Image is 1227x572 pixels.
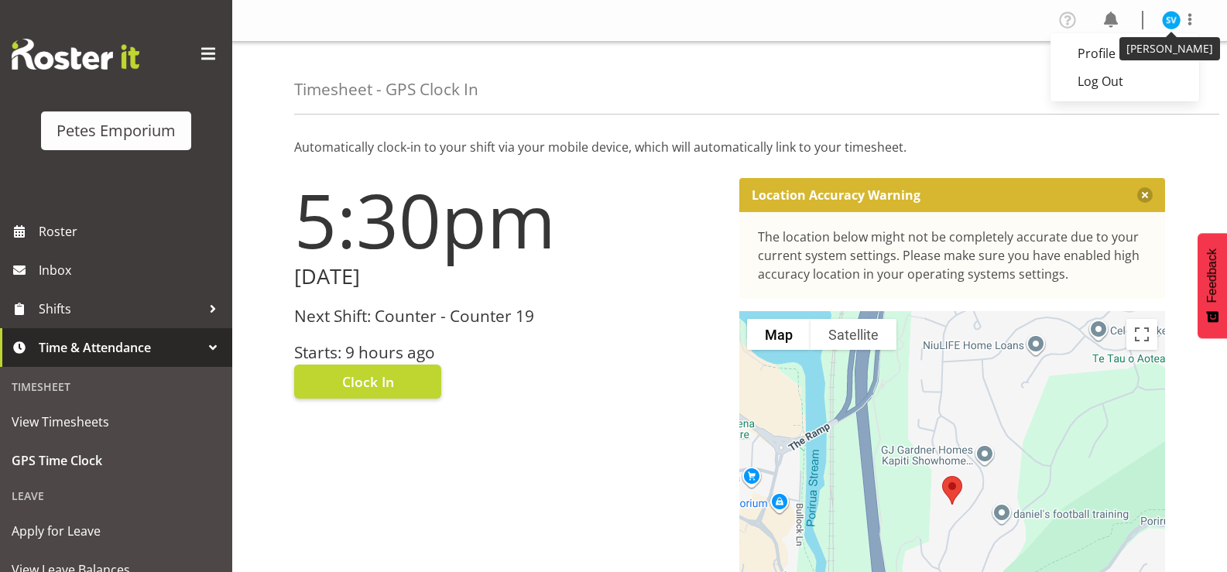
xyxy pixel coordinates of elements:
[294,344,721,361] h3: Starts: 9 hours ago
[57,119,176,142] div: Petes Emporium
[1205,248,1219,303] span: Feedback
[12,39,139,70] img: Rosterit website logo
[294,178,721,262] h1: 5:30pm
[294,307,721,325] h3: Next Shift: Counter - Counter 19
[4,480,228,512] div: Leave
[1050,39,1199,67] a: Profile
[1050,67,1199,95] a: Log Out
[1198,233,1227,338] button: Feedback - Show survey
[758,228,1147,283] div: The location below might not be completely accurate due to your current system settings. Please m...
[4,371,228,402] div: Timesheet
[1162,11,1181,29] img: sasha-vandervalk6911.jpg
[39,220,224,243] span: Roster
[294,80,478,98] h4: Timesheet - GPS Clock In
[4,402,228,441] a: View Timesheets
[294,138,1165,156] p: Automatically clock-in to your shift via your mobile device, which will automatically link to you...
[39,297,201,320] span: Shifts
[747,319,811,350] button: Show street map
[4,441,228,480] a: GPS Time Clock
[12,449,221,472] span: GPS Time Clock
[12,410,221,433] span: View Timesheets
[1126,319,1157,350] button: Toggle fullscreen view
[39,259,224,282] span: Inbox
[39,336,201,359] span: Time & Attendance
[811,319,896,350] button: Show satellite imagery
[294,265,721,289] h2: [DATE]
[1137,187,1153,203] button: Close message
[12,519,221,543] span: Apply for Leave
[294,365,441,399] button: Clock In
[4,512,228,550] a: Apply for Leave
[342,372,394,392] span: Clock In
[752,187,920,203] p: Location Accuracy Warning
